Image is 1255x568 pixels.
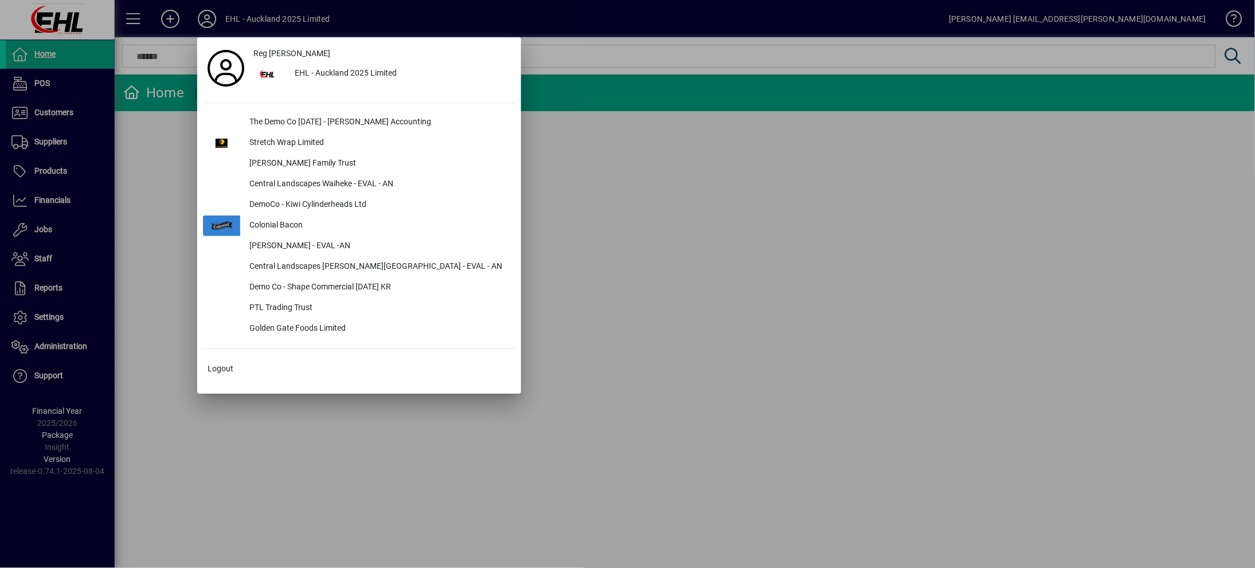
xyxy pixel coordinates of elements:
[240,319,515,339] div: Golden Gate Foods Limited
[240,195,515,216] div: DemoCo - Kiwi Cylinderheads Ltd
[249,43,515,64] a: Reg [PERSON_NAME]
[240,154,515,174] div: [PERSON_NAME] Family Trust
[203,195,515,216] button: DemoCo - Kiwi Cylinderheads Ltd
[203,112,515,133] button: The Demo Co [DATE] - [PERSON_NAME] Accounting
[203,298,515,319] button: PTL Trading Trust
[240,298,515,319] div: PTL Trading Trust
[203,319,515,339] button: Golden Gate Foods Limited
[240,112,515,133] div: The Demo Co [DATE] - [PERSON_NAME] Accounting
[203,154,515,174] button: [PERSON_NAME] Family Trust
[203,174,515,195] button: Central Landscapes Waiheke - EVAL - AN
[286,64,515,84] div: EHL - Auckland 2025 Limited
[203,236,515,257] button: [PERSON_NAME] - EVAL -AN
[203,277,515,298] button: Demo Co - Shape Commercial [DATE] KR
[203,133,515,154] button: Stretch Wrap Limited
[203,216,515,236] button: Colonial Bacon
[240,216,515,236] div: Colonial Bacon
[203,257,515,277] button: Central Landscapes [PERSON_NAME][GEOGRAPHIC_DATA] - EVAL - AN
[208,363,233,375] span: Logout
[240,133,515,154] div: Stretch Wrap Limited
[240,277,515,298] div: Demo Co - Shape Commercial [DATE] KR
[203,358,515,379] button: Logout
[203,58,249,79] a: Profile
[249,64,515,84] button: EHL - Auckland 2025 Limited
[240,236,515,257] div: [PERSON_NAME] - EVAL -AN
[240,257,515,277] div: Central Landscapes [PERSON_NAME][GEOGRAPHIC_DATA] - EVAL - AN
[240,174,515,195] div: Central Landscapes Waiheke - EVAL - AN
[253,48,330,60] span: Reg [PERSON_NAME]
